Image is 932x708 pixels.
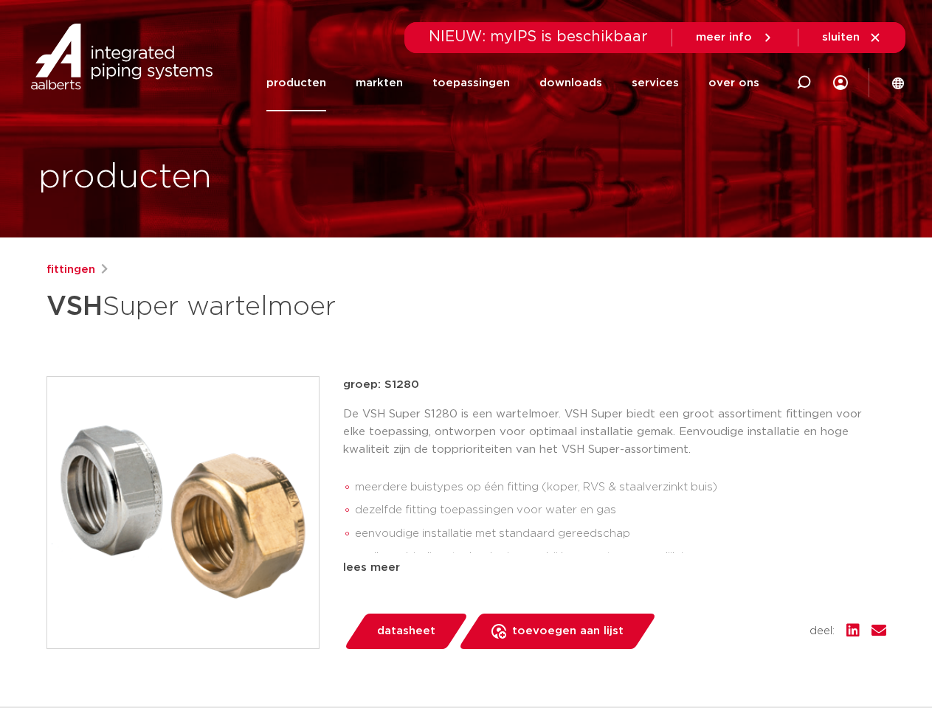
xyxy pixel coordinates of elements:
li: snelle verbindingstechnologie waarbij her-montage mogelijk is [355,546,886,569]
h1: Super wartelmoer [46,285,601,329]
strong: VSH [46,294,103,320]
span: meer info [696,32,752,43]
span: NIEUW: myIPS is beschikbaar [429,29,648,44]
a: fittingen [46,261,95,279]
a: toepassingen [432,55,510,111]
a: downloads [539,55,602,111]
a: markten [356,55,403,111]
span: deel: [810,622,835,640]
li: dezelfde fitting toepassingen voor water en gas [355,499,886,522]
li: meerdere buistypes op één fitting (koper, RVS & staalverzinkt buis) [355,476,886,499]
p: groep: S1280 [343,376,886,394]
a: datasheet [343,614,469,649]
a: producten [266,55,326,111]
div: lees meer [343,559,886,577]
span: toevoegen aan lijst [512,619,624,643]
h1: producten [38,154,212,201]
span: datasheet [377,619,435,643]
a: services [632,55,679,111]
span: sluiten [822,32,860,43]
li: eenvoudige installatie met standaard gereedschap [355,522,886,546]
a: meer info [696,31,774,44]
a: sluiten [822,31,882,44]
a: over ons [708,55,759,111]
p: De VSH Super S1280 is een wartelmoer. VSH Super biedt een groot assortiment fittingen voor elke t... [343,406,886,459]
img: Product Image for VSH Super wartelmoer [47,377,319,648]
nav: Menu [266,55,759,111]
